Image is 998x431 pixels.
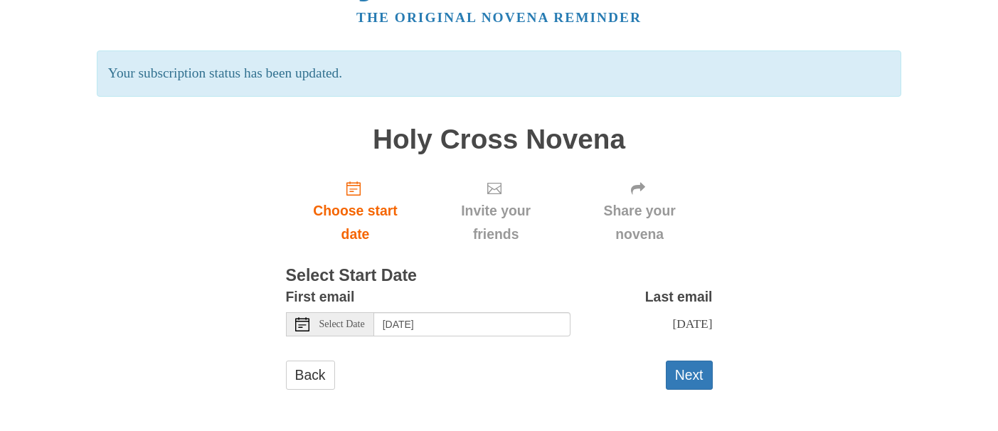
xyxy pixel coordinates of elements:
[356,10,642,25] a: The original novena reminder
[286,361,335,390] a: Back
[286,267,713,285] h3: Select Start Date
[286,169,425,253] a: Choose start date
[97,50,901,97] p: Your subscription status has been updated.
[645,285,713,309] label: Last email
[319,319,365,329] span: Select Date
[425,169,566,253] div: Click "Next" to confirm your start date first.
[286,124,713,155] h1: Holy Cross Novena
[581,199,699,246] span: Share your novena
[286,285,355,309] label: First email
[439,199,552,246] span: Invite your friends
[567,169,713,253] div: Click "Next" to confirm your start date first.
[672,316,712,331] span: [DATE]
[666,361,713,390] button: Next
[300,199,411,246] span: Choose start date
